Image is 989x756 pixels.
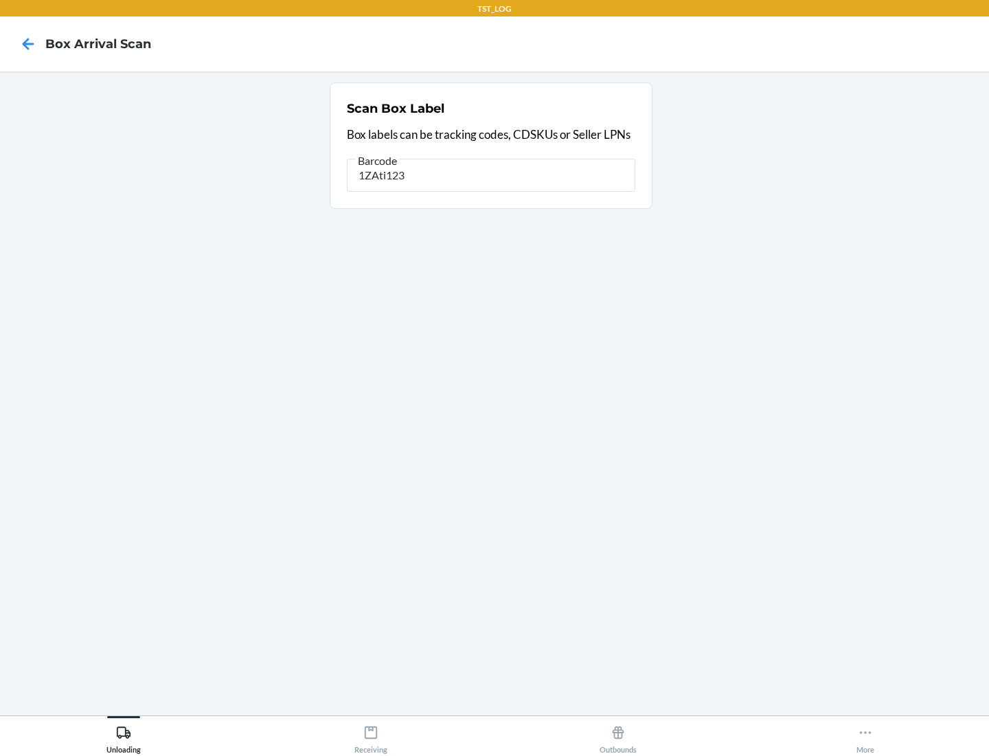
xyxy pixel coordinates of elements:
[600,720,637,754] div: Outbounds
[742,716,989,754] button: More
[356,154,399,168] span: Barcode
[247,716,494,754] button: Receiving
[347,126,635,144] p: Box labels can be tracking codes, CDSKUs or Seller LPNs
[347,100,444,118] h2: Scan Box Label
[477,3,512,15] p: TST_LOG
[354,720,387,754] div: Receiving
[106,720,141,754] div: Unloading
[347,159,635,192] input: Barcode
[494,716,742,754] button: Outbounds
[45,35,151,53] h4: Box Arrival Scan
[856,720,874,754] div: More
